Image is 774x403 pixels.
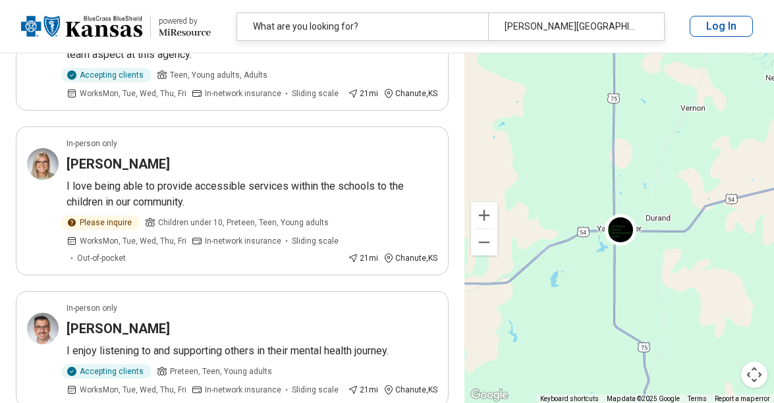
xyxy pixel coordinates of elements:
[170,365,272,377] span: Preteen, Teen, Young adults
[205,384,281,396] span: In-network insurance
[67,302,117,314] p: In-person only
[348,384,378,396] div: 21 mi
[383,88,437,99] div: Chanute , KS
[383,384,437,396] div: Chanute , KS
[205,235,281,247] span: In-network insurance
[80,88,186,99] span: Works Mon, Tue, Wed, Thu, Fri
[690,16,753,37] button: Log In
[61,68,152,82] div: Accepting clients
[67,178,437,210] p: I love being able to provide accessible services within the schools to the children in our commun...
[292,88,339,99] span: Sliding scale
[21,11,211,42] a: Blue Cross Blue Shield Kansaspowered by
[471,229,497,255] button: Zoom out
[61,215,140,230] div: Please inquire
[61,364,152,379] div: Accepting clients
[159,15,211,27] div: powered by
[67,155,170,173] h3: [PERSON_NAME]
[158,217,329,228] span: Children under 10, Preteen, Teen, Young adults
[471,202,497,228] button: Zoom in
[488,13,655,40] div: [PERSON_NAME][GEOGRAPHIC_DATA], [GEOGRAPHIC_DATA]
[80,235,186,247] span: Works Mon, Tue, Wed, Thu, Fri
[77,252,126,264] span: Out-of-pocket
[607,395,680,402] span: Map data ©2025 Google
[170,69,267,81] span: Teen, Young adults, Adults
[21,11,142,42] img: Blue Cross Blue Shield Kansas
[67,343,437,359] p: I enjoy listening to and supporting others in their mental health journey.
[741,362,767,388] button: Map camera controls
[348,88,378,99] div: 21 mi
[67,319,170,338] h3: [PERSON_NAME]
[688,395,707,402] a: Terms (opens in new tab)
[383,252,437,264] div: Chanute , KS
[205,88,281,99] span: In-network insurance
[715,395,770,402] a: Report a map error
[292,235,339,247] span: Sliding scale
[67,138,117,149] p: In-person only
[80,384,186,396] span: Works Mon, Tue, Wed, Thu, Fri
[348,252,378,264] div: 21 mi
[237,13,489,40] div: What are you looking for?
[292,384,339,396] span: Sliding scale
